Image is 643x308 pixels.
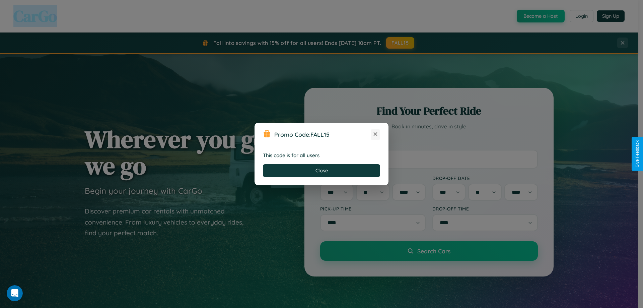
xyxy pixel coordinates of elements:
iframe: Intercom live chat [7,285,23,301]
div: Give Feedback [635,140,640,168]
h3: Promo Code: [274,131,371,138]
b: FALL15 [310,131,330,138]
strong: This code is for all users [263,152,319,159]
button: Close [263,164,380,177]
